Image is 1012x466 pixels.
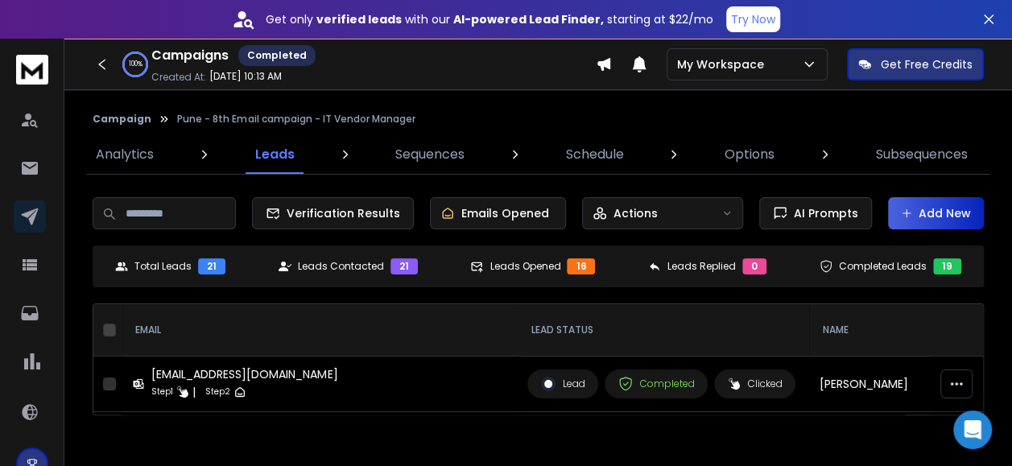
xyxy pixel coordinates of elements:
div: Completed [238,45,316,66]
a: Sequences [386,135,474,174]
button: Add New [888,197,984,229]
strong: verified leads [316,11,402,27]
p: Get Free Credits [881,56,973,72]
a: Leads [246,135,304,174]
button: AI Prompts [759,197,872,229]
p: Leads Contacted [298,260,384,273]
div: Completed [618,377,694,391]
img: logo [16,55,48,85]
strong: AI-powered Lead Finder, [453,11,604,27]
p: Get only with our starting at $22/mo [266,11,713,27]
p: Analytics [96,145,154,164]
h1: Campaigns [151,46,229,65]
div: 21 [198,258,225,274]
p: Leads Replied [667,260,736,273]
div: Clicked [728,377,782,390]
span: Verification Results [280,205,400,221]
p: Step 2 [205,384,230,400]
p: Step 1 [151,384,173,400]
button: Try Now [726,6,780,32]
div: Open Intercom Messenger [953,410,992,449]
div: 21 [390,258,418,274]
a: Subsequences [865,135,977,174]
p: Created At: [151,71,206,84]
a: Schedule [556,135,634,174]
p: Pune - 8th Email campaign - IT Vendor Manager [177,113,415,126]
p: Schedule [566,145,624,164]
p: Total Leads [134,260,192,273]
p: Emails Opened [461,205,549,221]
p: | [192,384,196,400]
p: Options [725,145,774,164]
button: Get Free Credits [847,48,984,80]
p: 100 % [129,60,143,69]
p: Leads Opened [489,260,560,273]
a: Analytics [86,135,163,174]
p: [DATE] 10:13 AM [209,70,282,83]
th: NAME [809,304,1010,357]
div: 16 [567,258,595,274]
p: My Workspace [677,56,770,72]
div: [EMAIL_ADDRESS][DOMAIN_NAME] [151,366,337,382]
button: Campaign [93,113,151,126]
button: Verification Results [252,197,414,229]
p: Try Now [731,11,775,27]
p: Actions [613,205,658,221]
p: Subsequences [875,145,967,164]
p: Completed Leads [839,260,927,273]
th: LEAD STATUS [518,304,809,357]
div: Lead [541,377,584,391]
p: Leads [255,145,295,164]
a: Options [715,135,784,174]
td: [PERSON_NAME] [809,357,1010,412]
div: 19 [933,258,961,274]
th: EMAIL [122,304,524,357]
p: Sequences [395,145,465,164]
span: AI Prompts [787,205,858,221]
div: 0 [742,258,766,274]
